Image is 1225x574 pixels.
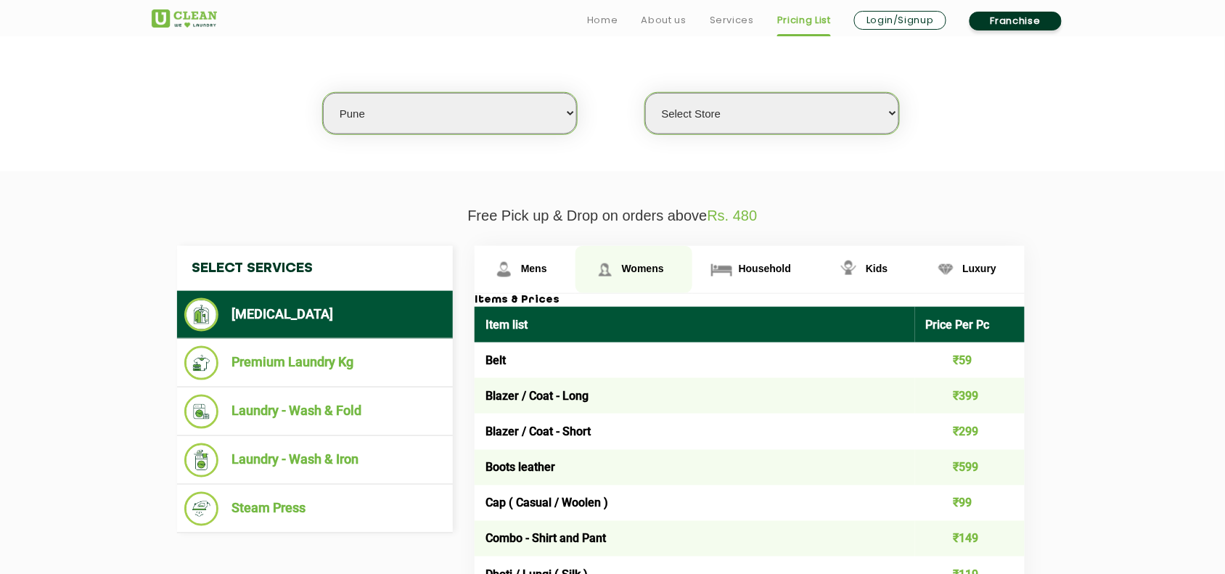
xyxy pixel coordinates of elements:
span: Womens [622,263,664,274]
a: Pricing List [777,12,831,29]
td: Blazer / Coat - Short [475,414,915,449]
td: Combo - Shirt and Pant [475,521,915,557]
td: Belt [475,343,915,378]
span: Mens [521,263,547,274]
td: Boots leather [475,450,915,485]
img: Kids [836,257,861,282]
li: [MEDICAL_DATA] [184,298,446,332]
h3: Items & Prices [475,294,1025,307]
td: Cap ( Casual / Woolen ) [475,485,915,521]
td: ₹399 [915,378,1025,414]
h4: Select Services [177,246,453,291]
td: ₹149 [915,521,1025,557]
span: Luxury [963,263,997,274]
span: Rs. 480 [708,208,758,224]
th: Item list [475,307,915,343]
span: Kids [866,263,888,274]
a: About us [642,12,687,29]
li: Steam Press [184,492,446,526]
a: Home [587,12,618,29]
img: Laundry - Wash & Iron [184,443,218,477]
td: ₹59 [915,343,1025,378]
th: Price Per Pc [915,307,1025,343]
td: ₹99 [915,485,1025,521]
img: Premium Laundry Kg [184,346,218,380]
li: Laundry - Wash & Iron [184,443,446,477]
img: Dry Cleaning [184,298,218,332]
td: ₹299 [915,414,1025,449]
img: Household [709,257,734,282]
img: UClean Laundry and Dry Cleaning [152,9,217,28]
img: Steam Press [184,492,218,526]
td: ₹599 [915,450,1025,485]
li: Laundry - Wash & Fold [184,395,446,429]
img: Mens [491,257,517,282]
img: Luxury [933,257,959,282]
a: Franchise [970,12,1062,30]
li: Premium Laundry Kg [184,346,446,380]
img: Womens [592,257,618,282]
span: Household [739,263,791,274]
a: Services [710,12,754,29]
img: Laundry - Wash & Fold [184,395,218,429]
p: Free Pick up & Drop on orders above [152,208,1073,224]
td: Blazer / Coat - Long [475,378,915,414]
a: Login/Signup [854,11,946,30]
